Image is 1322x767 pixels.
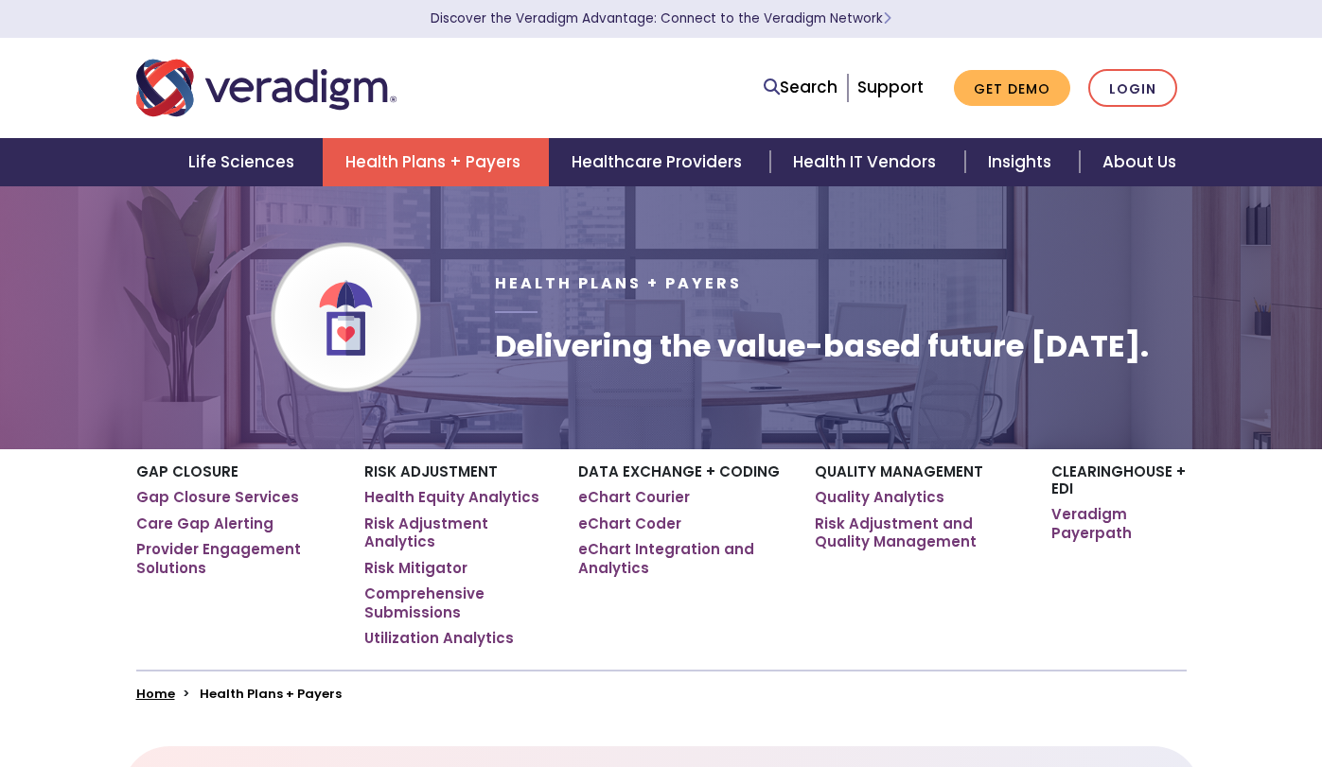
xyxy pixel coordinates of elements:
[364,584,550,621] a: Comprehensive Submissions
[495,272,742,294] span: Health Plans + Payers
[578,488,690,507] a: eChart Courier
[431,9,891,27] a: Discover the Veradigm Advantage: Connect to the Veradigm NetworkLearn More
[136,685,175,703] a: Home
[764,75,837,100] a: Search
[364,488,539,507] a: Health Equity Analytics
[1051,505,1186,542] a: Veradigm Payerpath
[166,138,323,186] a: Life Sciences
[578,540,786,577] a: eChart Integration and Analytics
[495,328,1149,364] h1: Delivering the value-based future [DATE].
[815,514,1023,551] a: Risk Adjustment and Quality Management
[364,559,467,578] a: Risk Mitigator
[954,70,1070,107] a: Get Demo
[815,488,944,507] a: Quality Analytics
[323,138,549,186] a: Health Plans + Payers
[1088,69,1177,108] a: Login
[965,138,1080,186] a: Insights
[136,488,299,507] a: Gap Closure Services
[136,57,397,119] img: Veradigm logo
[364,514,550,551] a: Risk Adjustment Analytics
[883,9,891,27] span: Learn More
[770,138,964,186] a: Health IT Vendors
[136,514,273,533] a: Care Gap Alerting
[578,514,681,533] a: eChart Coder
[364,629,514,648] a: Utilization Analytics
[1080,138,1199,186] a: About Us
[136,540,337,577] a: Provider Engagement Solutions
[549,138,770,186] a: Healthcare Providers
[857,76,924,98] a: Support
